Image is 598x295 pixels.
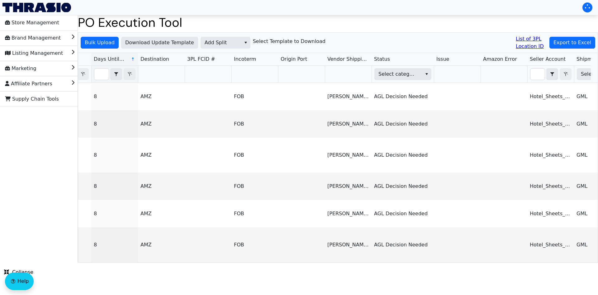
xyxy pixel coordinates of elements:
td: Hotel_Sheets_Direct_US [527,173,574,200]
td: AMZ [138,83,185,110]
td: [PERSON_NAME] Wuxi Jht Homewares Co., Ltd [STREET_ADDRESS][PERSON_NAME] [325,138,372,173]
span: Marketing [5,64,36,74]
th: Filter [372,66,434,83]
td: FOB [231,227,278,262]
span: Choose Operator [110,68,122,80]
td: [PERSON_NAME] Wuxi Jht Homewares Co., Ltd [STREET_ADDRESS][PERSON_NAME] [325,200,372,227]
td: FOB [231,200,278,227]
span: Download Update Template [125,39,194,46]
td: 8 [91,83,138,110]
td: AMZ [138,110,185,138]
span: Listing Management [5,48,63,58]
span: Incoterm [234,55,256,63]
h6: Select Template to Download [253,38,325,44]
span: Origin Port [281,55,307,63]
button: select [547,69,558,80]
button: Export to Excel [549,37,595,49]
span: Status [374,55,390,63]
td: [PERSON_NAME] Wuxi Jht Homewares Co., Ltd [STREET_ADDRESS][PERSON_NAME] [325,227,372,262]
td: FOB [231,83,278,110]
td: Hotel_Sheets_Direct_US [527,138,574,173]
button: select [111,69,122,80]
img: Thrasio Logo [2,3,71,12]
button: Download Update Template [121,37,198,49]
td: AGL Decision Needed [372,83,434,110]
span: Select category [378,70,417,78]
td: AMZ [138,227,185,262]
td: 8 [91,173,138,200]
td: Hotel_Sheets_Direct_US [527,83,574,110]
span: 3PL FCID # [187,55,215,63]
th: Filter [527,66,574,83]
span: Days Until ERD [94,55,126,63]
input: Filter [530,69,545,80]
span: Collapse [4,269,33,276]
span: Affiliate Partners [5,79,52,89]
td: AMZ [138,138,185,173]
td: AMZ [138,173,185,200]
td: 8 [91,110,138,138]
span: Seller Account [530,55,566,63]
td: FOB [231,173,278,200]
td: 8 [91,138,138,173]
span: Amazon Error [483,55,517,63]
td: [PERSON_NAME] Wuxi Jht Homewares Co., Ltd [STREET_ADDRESS][PERSON_NAME] [325,110,372,138]
button: select [241,37,250,48]
span: Add Split [205,39,237,46]
span: Export to Excel [553,39,591,46]
input: Filter [94,69,109,80]
span: Bulk Upload [85,39,115,46]
button: Bulk Upload [81,37,119,49]
td: FOB [231,110,278,138]
span: Brand Management [5,33,61,43]
td: Hotel_Sheets_Direct_US [527,200,574,227]
span: Vendor Shipping Address [327,55,369,63]
button: select [422,69,431,80]
span: Help [17,278,29,285]
td: AGL Decision Needed [372,110,434,138]
td: AGL Decision Needed [372,227,434,262]
td: AGL Decision Needed [372,138,434,173]
td: FOB [231,138,278,173]
h1: PO Execution Tool [78,15,598,30]
td: AMZ [138,200,185,227]
span: Choose Operator [546,68,558,80]
a: List of 3PL Location ID [516,35,547,50]
button: Help floatingactionbutton [5,273,34,290]
td: Hotel_Sheets_Direct_US [527,110,574,138]
span: Issue [436,55,449,63]
td: AGL Decision Needed [372,173,434,200]
th: Filter [91,66,138,83]
td: 8 [91,227,138,262]
td: Hotel_Sheets_Direct_US [527,227,574,262]
span: Destination [140,55,169,63]
span: Store Management [5,18,59,28]
td: [PERSON_NAME] Wuxi Jht Homewares Co., Ltd [STREET_ADDRESS][PERSON_NAME] [325,83,372,110]
td: AGL Decision Needed [372,200,434,227]
td: 8 [91,200,138,227]
td: [PERSON_NAME] Wuxi Jht Homewares Co., Ltd [STREET_ADDRESS][PERSON_NAME] [325,173,372,200]
span: Supply Chain Tools [5,94,59,104]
